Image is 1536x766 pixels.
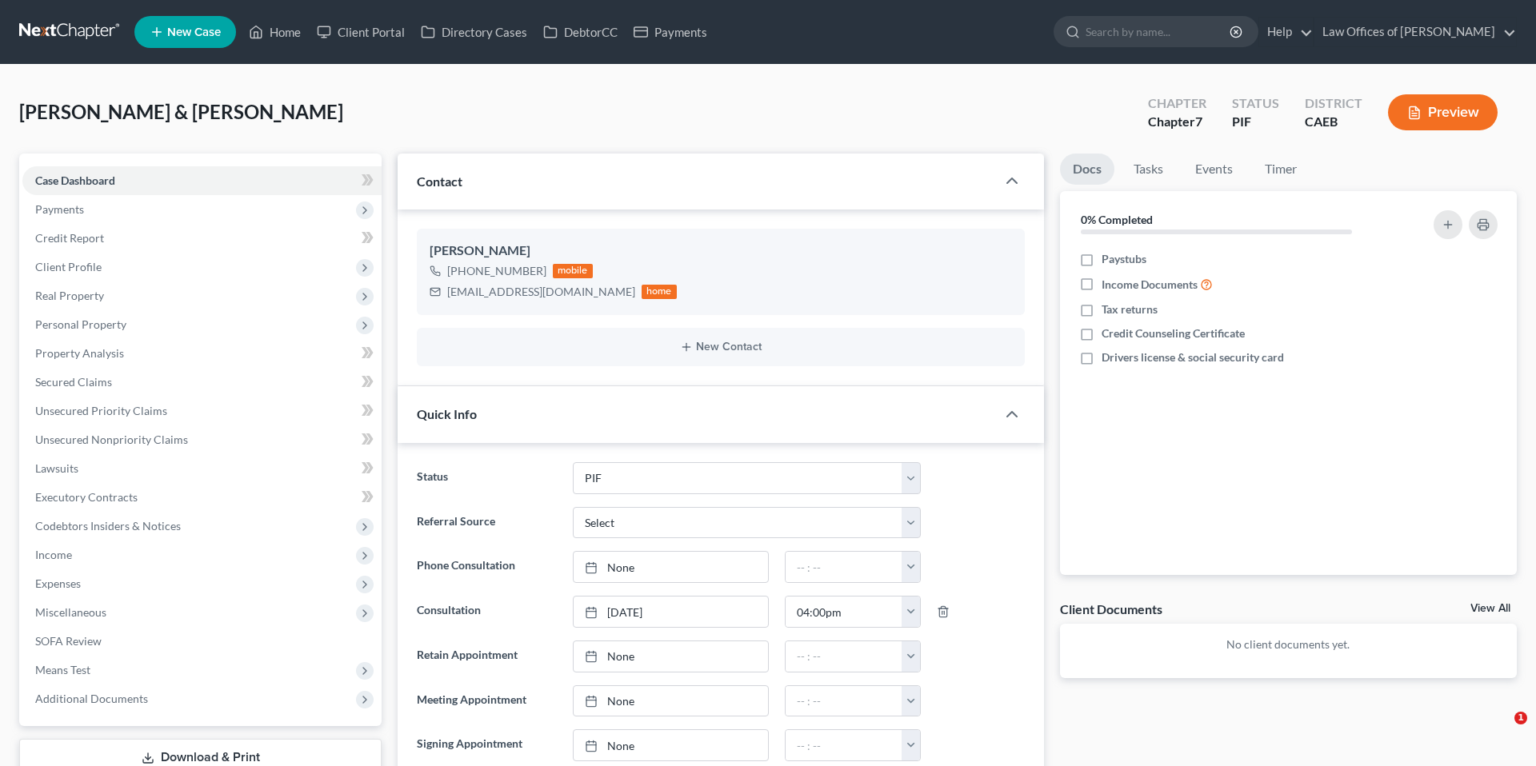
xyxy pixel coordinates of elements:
[22,397,382,425] a: Unsecured Priority Claims
[574,641,768,672] a: None
[167,26,221,38] span: New Case
[22,483,382,512] a: Executory Contracts
[447,263,546,279] div: [PHONE_NUMBER]
[1470,603,1510,614] a: View All
[35,576,81,590] span: Expenses
[626,18,715,46] a: Payments
[1232,113,1279,131] div: PIF
[1388,94,1498,130] button: Preview
[35,634,102,648] span: SOFA Review
[35,490,138,504] span: Executory Contracts
[309,18,413,46] a: Client Portal
[447,284,635,300] div: [EMAIL_ADDRESS][DOMAIN_NAME]
[35,289,104,302] span: Real Property
[1259,18,1313,46] a: Help
[35,260,102,273] span: Client Profile
[1482,712,1520,750] iframe: Intercom live chat
[22,425,382,454] a: Unsecured Nonpriority Claims
[35,692,148,705] span: Additional Documents
[35,548,72,561] span: Income
[35,317,126,331] span: Personal Property
[19,100,343,123] span: [PERSON_NAME] & [PERSON_NAME]
[1232,94,1279,113] div: Status
[574,596,768,627] a: [DATE]
[1195,114,1202,129] span: 7
[22,224,382,253] a: Credit Report
[409,507,565,539] label: Referral Source
[786,596,902,627] input: -- : --
[786,686,902,716] input: -- : --
[1081,213,1153,226] strong: 0% Completed
[35,231,104,245] span: Credit Report
[241,18,309,46] a: Home
[574,552,768,582] a: None
[1182,154,1246,185] a: Events
[535,18,626,46] a: DebtorCC
[409,640,565,672] label: Retain Appointment
[1060,600,1162,617] div: Client Documents
[1314,18,1516,46] a: Law Offices of [PERSON_NAME]
[430,241,1012,261] div: [PERSON_NAME]
[1102,325,1245,341] span: Credit Counseling Certificate
[35,346,124,360] span: Property Analysis
[430,341,1012,353] button: New Contact
[35,519,181,533] span: Codebtors Insiders & Notices
[409,551,565,583] label: Phone Consultation
[22,454,382,483] a: Lawsuits
[1252,154,1310,185] a: Timer
[409,462,565,494] label: Status
[642,285,677,299] div: home
[1102,301,1158,317] span: Tax returns
[417,406,477,421] span: Quick Info
[35,461,78,475] span: Lawsuits
[786,641,902,672] input: -- : --
[553,264,593,278] div: mobile
[35,375,112,389] span: Secured Claims
[22,339,382,368] a: Property Analysis
[409,596,565,628] label: Consultation
[1102,277,1198,293] span: Income Documents
[1086,17,1232,46] input: Search by name...
[22,368,382,397] a: Secured Claims
[1102,349,1284,365] span: Drivers license & social security card
[35,433,188,446] span: Unsecured Nonpriority Claims
[22,627,382,656] a: SOFA Review
[413,18,535,46] a: Directory Cases
[786,552,902,582] input: -- : --
[1073,636,1504,652] p: No client documents yet.
[35,202,84,216] span: Payments
[1514,712,1527,724] span: 1
[409,685,565,717] label: Meeting Appointment
[35,605,106,619] span: Miscellaneous
[1060,154,1114,185] a: Docs
[574,686,768,716] a: None
[417,174,462,189] span: Contact
[409,729,565,761] label: Signing Appointment
[1305,94,1362,113] div: District
[35,663,90,676] span: Means Test
[35,404,167,417] span: Unsecured Priority Claims
[22,166,382,195] a: Case Dashboard
[1305,113,1362,131] div: CAEB
[1148,94,1206,113] div: Chapter
[35,174,115,187] span: Case Dashboard
[574,730,768,760] a: None
[786,730,902,760] input: -- : --
[1121,154,1176,185] a: Tasks
[1148,113,1206,131] div: Chapter
[1102,251,1146,267] span: Paystubs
